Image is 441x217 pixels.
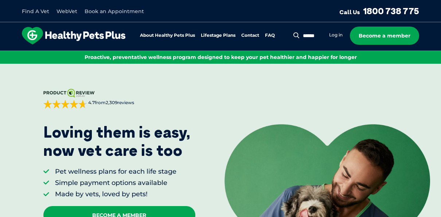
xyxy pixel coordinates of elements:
li: Made by vets, loved by pets! [55,190,176,199]
strong: 4.7 [88,100,95,105]
img: hpp-logo [22,27,125,44]
a: Book an Appointment [85,8,144,15]
a: About Healthy Pets Plus [140,33,195,38]
a: Log in [329,32,343,38]
a: Lifestage Plans [201,33,235,38]
a: Contact [241,33,259,38]
a: FAQ [265,33,275,38]
li: Simple payment options available [55,178,176,188]
p: Loving them is easy, now vet care is too [43,123,191,160]
span: Call Us [339,8,360,16]
a: Become a member [350,27,419,45]
span: Proactive, preventative wellness program designed to keep your pet healthier and happier for longer [85,54,357,60]
a: WebVet [56,8,77,15]
a: Find A Vet [22,8,49,15]
button: Search [292,32,301,39]
li: Pet wellness plans for each life stage [55,167,176,176]
span: from [87,100,134,106]
a: 4.7from2,309reviews [43,89,195,108]
span: 2,309 reviews [106,100,134,105]
div: 4.7 out of 5 stars [43,100,87,108]
a: Call Us1800 738 775 [339,5,419,16]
